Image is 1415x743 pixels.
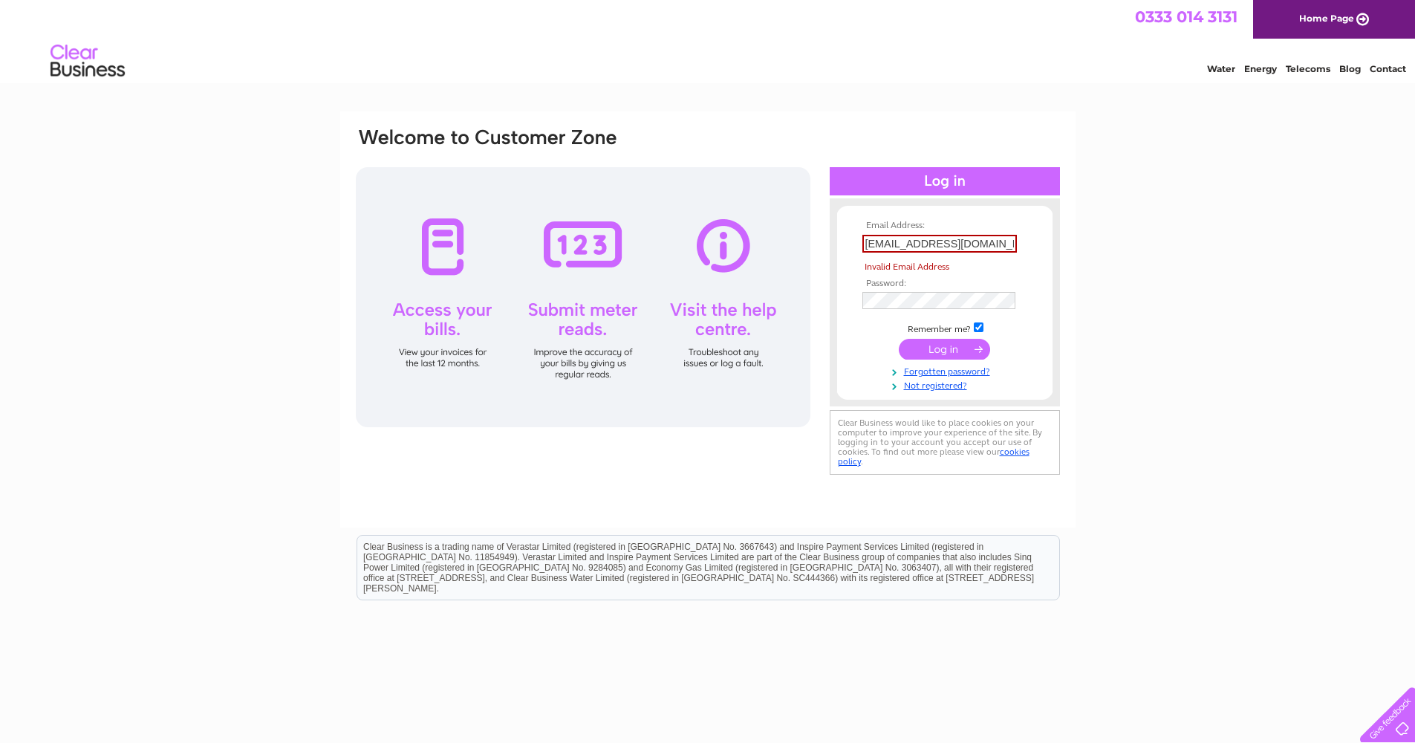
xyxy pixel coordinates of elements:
a: cookies policy [838,447,1029,467]
input: Submit [899,339,990,360]
a: Not registered? [862,377,1031,392]
div: Clear Business would like to place cookies on your computer to improve your experience of the sit... [830,410,1060,475]
a: Telecoms [1286,63,1330,74]
th: Email Address: [859,221,1031,231]
a: 0333 014 3131 [1135,7,1237,26]
td: Remember me? [859,320,1031,335]
a: Water [1207,63,1235,74]
th: Password: [859,279,1031,289]
a: Blog [1339,63,1361,74]
div: Clear Business is a trading name of Verastar Limited (registered in [GEOGRAPHIC_DATA] No. 3667643... [357,8,1059,72]
a: Forgotten password? [862,363,1031,377]
span: Invalid Email Address [865,262,949,272]
a: Contact [1370,63,1406,74]
img: logo.png [50,39,126,84]
a: Energy [1244,63,1277,74]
